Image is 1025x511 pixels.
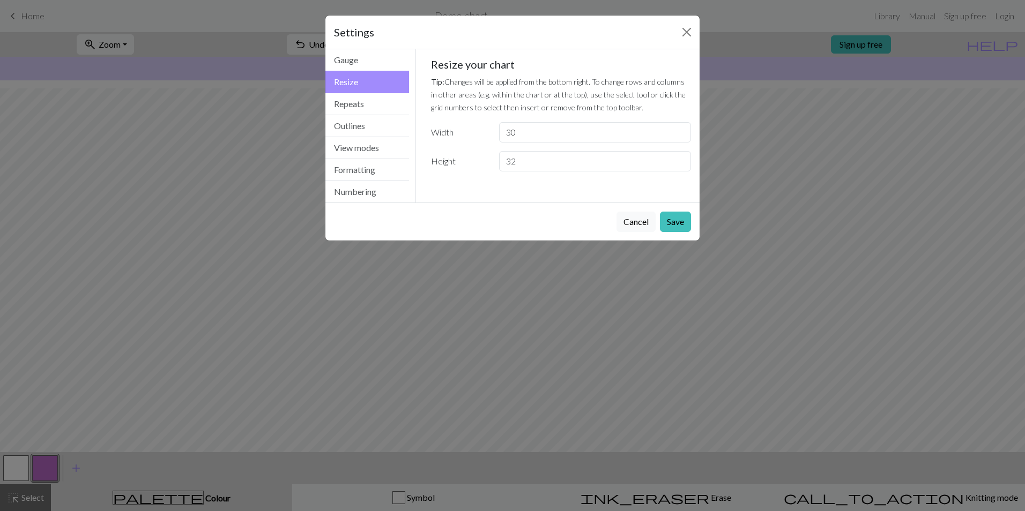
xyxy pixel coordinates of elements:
[325,115,409,137] button: Outlines
[325,159,409,181] button: Formatting
[325,93,409,115] button: Repeats
[431,77,686,112] small: Changes will be applied from the bottom right. To change rows and columns in other areas (e.g. wi...
[617,212,656,232] button: Cancel
[425,122,493,142] label: Width
[425,151,493,171] label: Height
[325,49,409,71] button: Gauge
[325,137,409,159] button: View modes
[431,58,692,71] h5: Resize your chart
[334,24,374,40] h5: Settings
[325,71,409,93] button: Resize
[325,181,409,202] button: Numbering
[678,24,695,41] button: Close
[431,77,444,86] strong: Tip:
[660,212,691,232] button: Save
